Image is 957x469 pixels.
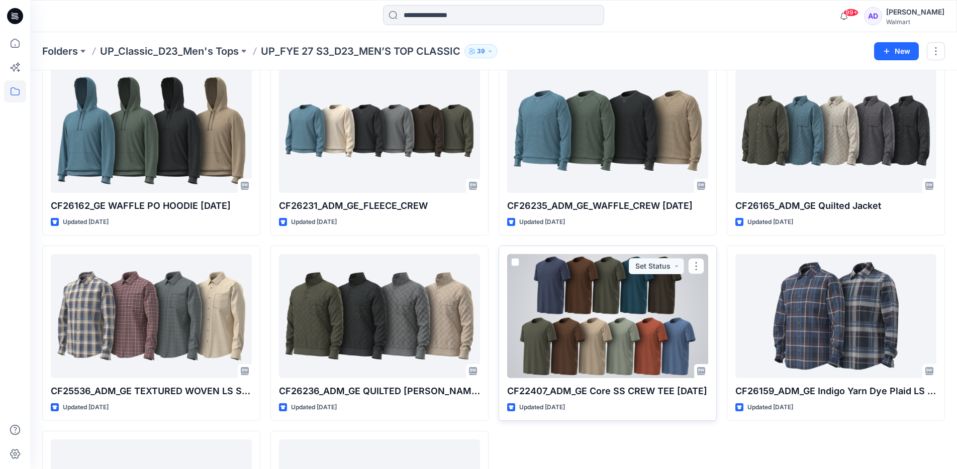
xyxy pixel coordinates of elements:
[864,7,882,25] div: AD
[279,384,480,398] p: CF26236_ADM_GE QUILTED [PERSON_NAME]
[51,384,252,398] p: CF25536_ADM_GE TEXTURED WOVEN LS SHIRT [DATE]
[279,254,480,378] a: CF26236_ADM_GE QUILTED PO
[63,217,109,227] p: Updated [DATE]
[886,18,944,26] div: Walmart
[279,199,480,213] p: CF26231_ADM_GE_FLEECE_CREW
[279,69,480,192] a: CF26231_ADM_GE_FLEECE_CREW
[507,384,708,398] p: CF22407_ADM_GE Core SS CREW TEE [DATE]
[100,44,239,58] a: UP_Classic_D23_Men's Tops
[42,44,78,58] a: Folders
[735,69,936,192] a: CF26165_ADM_GE Quilted Jacket
[507,254,708,378] a: CF22407_ADM_GE Core SS CREW TEE 09OCT25
[843,9,858,17] span: 99+
[291,217,337,227] p: Updated [DATE]
[291,402,337,413] p: Updated [DATE]
[507,199,708,213] p: CF26235_ADM_GE_WAFFLE_CREW [DATE]
[51,199,252,213] p: CF26162_GE WAFFLE PO HOODIE [DATE]
[747,217,793,227] p: Updated [DATE]
[874,42,919,60] button: New
[747,402,793,413] p: Updated [DATE]
[477,46,485,57] p: 39
[886,6,944,18] div: [PERSON_NAME]
[519,402,565,413] p: Updated [DATE]
[63,402,109,413] p: Updated [DATE]
[735,254,936,378] a: CF26159_ADM_GE Indigo Yarn Dye Plaid LS Shirt 09OCT25
[464,44,498,58] button: 39
[519,217,565,227] p: Updated [DATE]
[51,254,252,378] a: CF25536_ADM_GE TEXTURED WOVEN LS SHIRT 09OCT25
[735,384,936,398] p: CF26159_ADM_GE Indigo Yarn Dye Plaid LS Shirt [DATE]
[507,69,708,192] a: CF26235_ADM_GE_WAFFLE_CREW 10OCT25
[51,69,252,192] a: CF26162_GE WAFFLE PO HOODIE 10OCT25
[735,199,936,213] p: CF26165_ADM_GE Quilted Jacket
[261,44,460,58] p: UP_FYE 27 S3_D23_MEN’S TOP CLASSIC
